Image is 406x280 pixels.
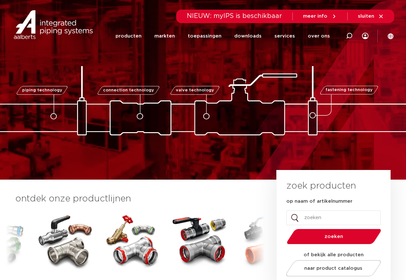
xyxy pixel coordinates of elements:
[116,23,142,49] a: producten
[154,23,175,49] a: markten
[15,192,255,205] h3: ontdek onze productlijnen
[286,210,381,225] input: zoeken
[103,88,154,92] span: connection technology
[286,180,356,192] h3: zoek producten
[234,23,262,49] a: downloads
[325,88,373,92] span: fastening technology
[358,14,374,19] span: sluiten
[358,13,384,19] a: sluiten
[188,23,221,49] a: toepassingen
[187,13,282,19] span: NIEUW: myIPS is beschikbaar
[286,198,352,205] label: op naam of artikelnummer
[303,234,365,239] span: zoeken
[304,266,362,271] span: naar product catalogus
[362,23,368,49] div: my IPS
[284,228,384,245] button: zoeken
[22,88,62,92] span: piping technology
[274,23,295,49] a: services
[308,23,330,49] a: over ons
[176,88,214,92] span: valve technology
[303,13,337,19] a: meer info
[303,14,327,19] span: meer info
[116,23,330,49] nav: Menu
[304,252,364,257] strong: of bekijk alle producten
[284,260,383,276] a: naar product catalogus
